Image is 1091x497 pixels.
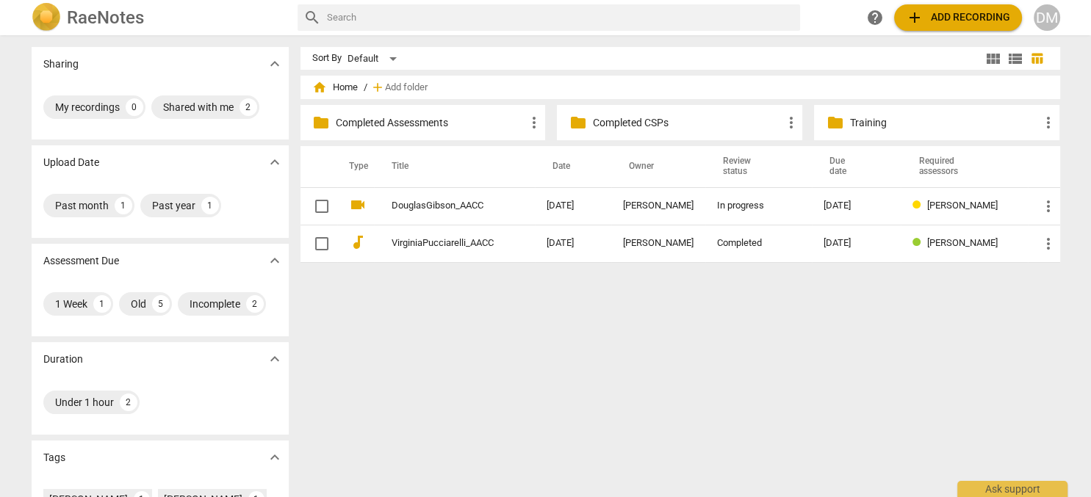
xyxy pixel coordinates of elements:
div: Default [348,47,402,70]
span: expand_more [266,153,284,171]
a: LogoRaeNotes [32,3,286,32]
th: Review status [705,146,813,187]
span: add [906,9,923,26]
div: [PERSON_NAME] [623,200,694,211]
th: Title [374,146,535,187]
div: Old [131,297,146,311]
span: expand_more [266,350,284,368]
p: Sharing [43,57,79,72]
p: Training [849,115,1039,131]
span: folder [569,114,586,131]
span: Home [312,80,358,95]
span: Add recording [906,9,1010,26]
span: more_vert [525,114,542,131]
button: Show more [264,250,286,272]
th: Owner [611,146,705,187]
div: My recordings [55,100,120,115]
button: List view [1004,48,1026,70]
p: Duration [43,352,83,367]
div: Sort By [312,53,342,64]
td: [DATE] [535,187,611,225]
span: videocam [349,196,367,214]
th: Required assessors [901,146,1027,187]
div: 2 [240,98,257,116]
div: Past month [55,198,109,213]
button: Upload [894,4,1022,31]
span: table_chart [1030,51,1044,65]
div: 1 [201,197,219,214]
span: more_vert [1040,197,1057,215]
span: view_list [1007,50,1024,68]
div: Shared with me [163,100,234,115]
span: help [866,9,884,26]
button: Tile view [982,48,1004,70]
span: more_vert [1039,114,1056,131]
span: more_vert [1040,235,1057,253]
div: [DATE] [824,200,889,211]
button: Show more [264,151,286,173]
a: DouglasGibson_AACC [392,200,494,211]
span: more_vert [782,114,799,131]
span: folder [312,114,330,131]
button: Table view [1026,48,1048,70]
div: 5 [152,295,170,313]
div: [DATE] [824,238,889,249]
th: Due date [812,146,901,187]
span: Add folder [385,82,428,93]
span: / [364,82,367,93]
div: [PERSON_NAME] [623,238,694,249]
div: Incomplete [190,297,240,311]
div: Completed [717,238,801,249]
div: In progress [717,200,801,211]
div: Under 1 hour [55,395,114,410]
h2: RaeNotes [67,7,144,28]
button: Show more [264,446,286,468]
span: expand_more [266,449,284,466]
div: Ask support [957,481,1067,497]
p: Completed Assessments [336,115,525,131]
div: 2 [120,393,137,411]
th: Date [535,146,611,187]
img: Logo [32,3,61,32]
th: Type [337,146,374,187]
button: Show more [264,348,286,370]
span: [PERSON_NAME] [926,200,997,211]
span: expand_more [266,252,284,269]
span: expand_more [266,55,284,73]
a: Help [862,4,888,31]
span: add [370,80,385,95]
button: DM [1034,4,1060,31]
span: [PERSON_NAME] [926,237,997,248]
p: Completed CSPs [592,115,782,131]
p: Tags [43,450,65,465]
p: Upload Date [43,155,99,170]
div: 1 [115,197,132,214]
p: Assessment Due [43,253,119,269]
span: search [303,9,321,26]
div: Past year [152,198,195,213]
a: VirginiaPucciarelli_AACC [392,238,494,249]
div: 1 [93,295,111,313]
td: [DATE] [535,225,611,262]
span: home [312,80,327,95]
span: folder [826,114,843,131]
span: view_module [984,50,1002,68]
div: 0 [126,98,143,116]
span: Review status: in progress [912,200,926,211]
div: 1 Week [55,297,87,311]
input: Search [327,6,794,29]
span: audiotrack [349,233,367,251]
span: Review status: completed [912,237,926,248]
button: Show more [264,53,286,75]
div: 2 [246,295,264,313]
